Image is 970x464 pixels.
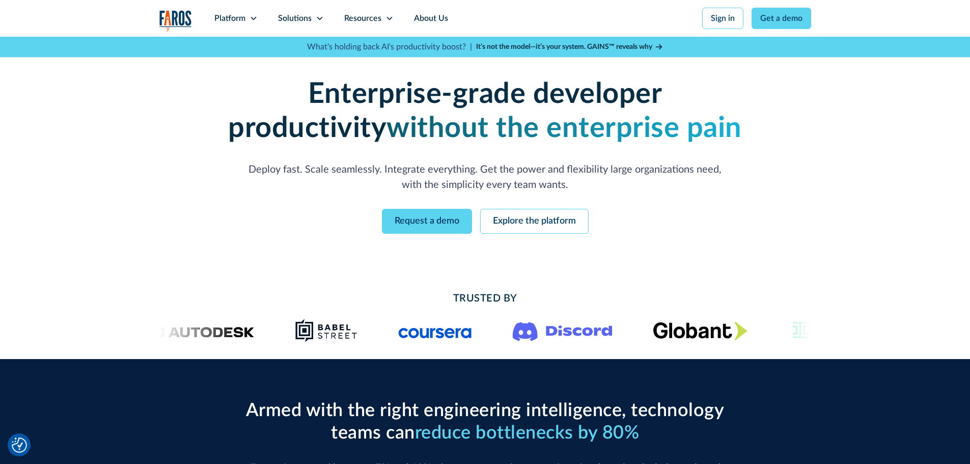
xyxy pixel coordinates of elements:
img: Revisit consent button [12,438,27,453]
a: home [159,10,192,31]
span: reduce bottlenecks by 80% [415,424,640,442]
img: Logo of the online learning platform Coursera. [398,322,472,339]
a: Get a demo [752,8,811,29]
p: Deploy fast. Scale seamlessly. Integrate everything. Get the power and flexibility large organiza... [241,162,730,193]
img: Logo of the communication platform Discord. [512,320,612,341]
div: Resources [344,12,381,24]
strong: It’s not the model—it’s your system. GAINS™ reveals why [476,43,652,50]
a: Explore the platform [480,209,589,234]
strong: Enterprise-grade developer productivity [228,80,662,143]
a: Request a demo [382,209,472,234]
button: Cookie Settings [12,438,27,453]
img: Babel Street logo png [295,318,357,343]
div: Solutions [278,12,312,24]
h2: Armed with the right engineering intelligence, technology teams can [241,400,730,444]
a: It’s not the model—it’s your system. GAINS™ reveals why [476,42,663,52]
div: Platform [214,12,245,24]
img: Globant's logo [653,321,747,340]
strong: without the enterprise pain [386,114,742,143]
h2: Trusted By [241,291,730,306]
a: Sign in [702,8,743,29]
img: Logo of the analytics and reporting company Faros. [159,10,192,31]
p: What's holding back AI's productivity boost? | [307,41,472,53]
img: Logo of the design software company Autodesk. [148,324,254,338]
